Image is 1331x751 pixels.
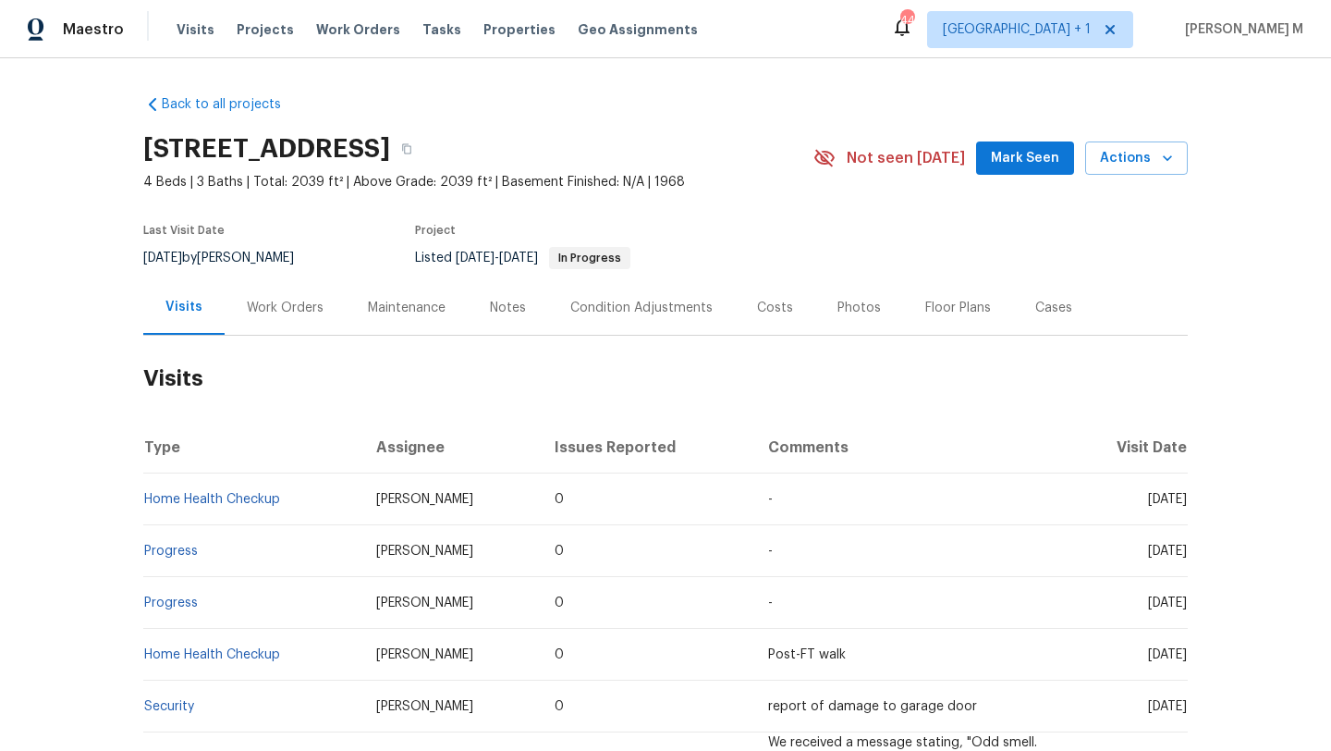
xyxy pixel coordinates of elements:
span: [DATE] [1148,648,1187,661]
div: Photos [837,299,881,317]
a: Progress [144,545,198,558]
span: [DATE] [499,252,538,265]
span: - [768,493,773,506]
span: [PERSON_NAME] M [1178,20,1303,39]
span: - [456,252,538,265]
h2: [STREET_ADDRESS] [143,140,390,158]
span: 0 [555,545,564,558]
span: [DATE] [1148,545,1187,558]
span: Actions [1100,147,1173,170]
span: In Progress [551,252,629,264]
span: Visits [177,20,214,39]
span: [PERSON_NAME] [376,648,473,661]
span: Projects [237,20,294,39]
a: Home Health Checkup [144,648,280,661]
th: Visit Date [1067,422,1188,474]
span: - [768,545,773,558]
div: Work Orders [247,299,324,317]
span: report of damage to garage door [768,700,977,713]
span: Mark Seen [991,147,1059,170]
th: Issues Reported [540,422,752,474]
div: Visits [165,298,202,316]
h2: Visits [143,336,1188,422]
div: by [PERSON_NAME] [143,247,316,269]
button: Actions [1085,142,1188,176]
span: Work Orders [316,20,400,39]
span: 0 [555,648,564,661]
button: Mark Seen [976,142,1074,176]
span: [PERSON_NAME] [376,597,473,609]
span: Tasks [422,23,461,36]
span: 0 [555,597,564,609]
div: Notes [490,299,526,317]
div: Floor Plans [925,299,991,317]
a: Progress [144,597,198,609]
span: [PERSON_NAME] [376,545,473,558]
span: - [768,597,773,609]
div: Cases [1035,299,1072,317]
span: [DATE] [1148,700,1187,713]
div: Condition Adjustments [570,299,713,317]
button: Copy Address [390,132,423,166]
span: Listed [415,252,630,265]
span: Not seen [DATE] [847,149,965,167]
span: 0 [555,493,564,506]
span: Properties [483,20,556,39]
span: [PERSON_NAME] [376,700,473,713]
span: [DATE] [143,252,182,265]
span: [PERSON_NAME] [376,493,473,506]
a: Back to all projects [143,95,321,114]
span: Post-FT walk [768,648,846,661]
span: Geo Assignments [578,20,698,39]
th: Type [143,422,361,474]
span: [DATE] [456,252,495,265]
div: Maintenance [368,299,446,317]
a: Home Health Checkup [144,493,280,506]
div: 44 [900,11,913,30]
div: Costs [757,299,793,317]
span: 4 Beds | 3 Baths | Total: 2039 ft² | Above Grade: 2039 ft² | Basement Finished: N/A | 1968 [143,173,813,191]
th: Comments [753,422,1067,474]
span: 0 [555,700,564,713]
th: Assignee [361,422,541,474]
span: [GEOGRAPHIC_DATA] + 1 [943,20,1091,39]
span: Maestro [63,20,124,39]
a: Security [144,700,194,713]
span: Project [415,225,456,236]
span: Last Visit Date [143,225,225,236]
span: [DATE] [1148,597,1187,609]
span: [DATE] [1148,493,1187,506]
